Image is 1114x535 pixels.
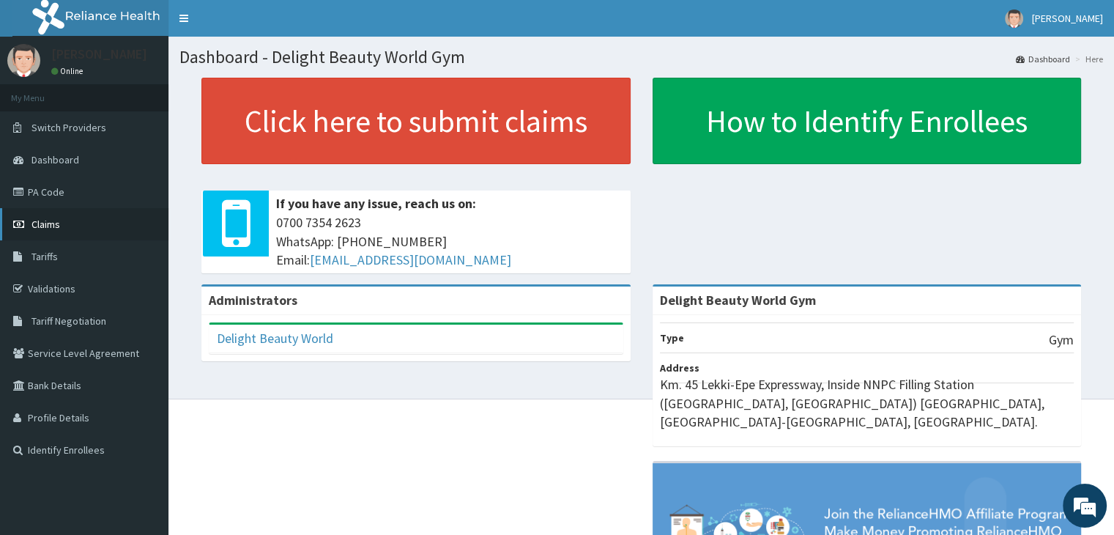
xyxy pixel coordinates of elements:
li: Here [1072,53,1103,65]
a: [EMAIL_ADDRESS][DOMAIN_NAME] [310,251,511,268]
b: If you have any issue, reach us on: [276,195,476,212]
span: Switch Providers [31,121,106,134]
h1: Dashboard - Delight Beauty World Gym [179,48,1103,67]
span: Dashboard [31,153,79,166]
strong: Delight Beauty World Gym [660,292,816,309]
p: Km. 45 Lekki-Epe Expressway, Inside NNPC Filling Station ([GEOGRAPHIC_DATA], [GEOGRAPHIC_DATA]) [... [660,375,1074,432]
span: Claims [31,218,60,231]
b: Administrators [209,292,297,309]
a: Dashboard [1016,53,1070,65]
span: Tariff Negotiation [31,314,106,328]
span: [PERSON_NAME] [1032,12,1103,25]
b: Address [660,361,699,374]
p: Gym [1049,331,1074,350]
a: Click here to submit claims [201,78,631,164]
b: Type [660,331,684,344]
span: Tariffs [31,250,58,263]
a: Online [51,66,86,76]
a: Delight Beauty World [217,330,333,347]
p: [PERSON_NAME] [51,48,147,61]
a: How to Identify Enrollees [653,78,1082,164]
img: User Image [7,44,40,77]
span: 0700 7354 2623 WhatsApp: [PHONE_NUMBER] Email: [276,213,623,270]
img: User Image [1005,10,1023,28]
